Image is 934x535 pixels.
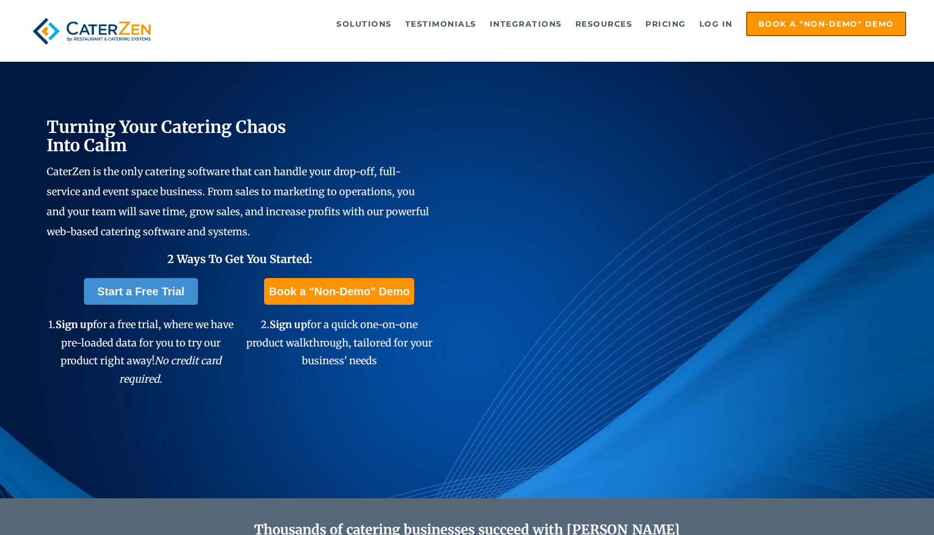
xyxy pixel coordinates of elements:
a: Resources [570,13,638,35]
a: Integrations [484,13,568,35]
em: No credit card required. [119,354,221,385]
div: Navigation Menu [178,12,906,36]
span: 2. for a quick one-on-one product walkthrough, tailored for your business' needs [246,318,433,367]
span: Turning Your Catering Chaos Into Calm [47,116,286,156]
a: Start a Free Trial [84,278,198,305]
a: Pricing [640,13,692,35]
span: CaterZen is the only catering software that can handle your drop-off, full-service and event spac... [47,165,429,238]
a: Book a "Non-Demo" Demo [264,278,414,305]
a: Testimonials [400,13,482,35]
span: 2 Ways To Get You Started: [167,252,312,266]
a: Solutions [331,13,398,35]
img: caterzen [28,12,155,51]
a: Book a "Non-Demo" Demo [746,12,906,36]
span: 1. for a free trial, where we have pre-loaded data for you to try our product right away! [48,318,233,385]
span: Sign up [56,318,93,331]
a: Log in [694,13,738,35]
span: Sign up [270,318,307,331]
